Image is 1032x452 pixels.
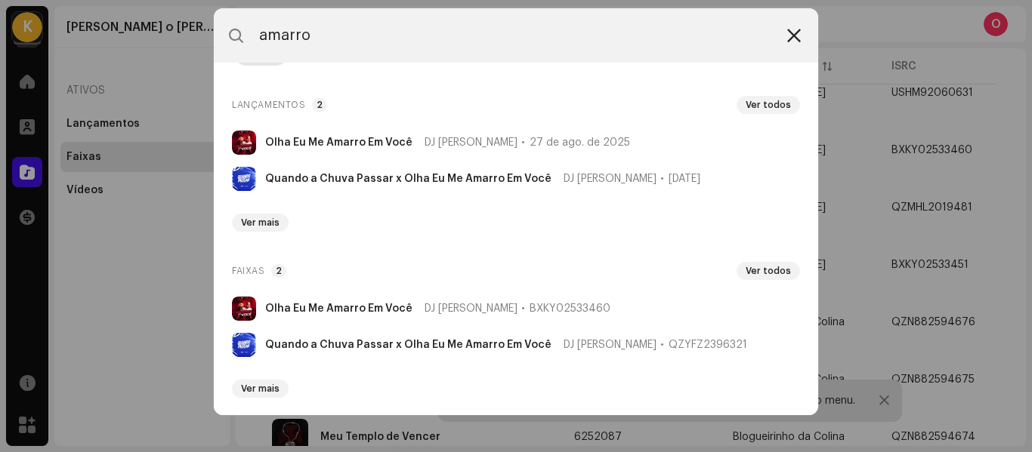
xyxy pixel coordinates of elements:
button: Ver mais [232,214,289,232]
button: Ver todos [737,96,800,114]
span: Faixas [232,262,265,280]
img: 6c893829-4fc3-4819-a65f-a2e3f4973928 [232,131,256,155]
img: 709b07ca-1ac3-4f2f-8eae-448080f2cc2d [232,167,256,191]
strong: Quando a Chuva Passar x Olha Eu Me Amarro Em Você [265,339,552,351]
span: Ver todos [746,99,791,111]
button: Ver todos [737,262,800,280]
img: 6c893829-4fc3-4819-a65f-a2e3f4973928 [232,297,256,321]
strong: Olha Eu Me Amarro Em Você [265,137,412,149]
button: Ver mais [232,380,289,398]
strong: Olha Eu Me Amarro Em Você [265,303,412,315]
p-badge: 2 [312,98,327,112]
strong: Quando a Chuva Passar x Olha Eu Me Amarro Em Você [265,173,552,185]
input: Pesquisa [214,8,818,63]
span: DJ [PERSON_NAME] [564,173,657,185]
img: 709b07ca-1ac3-4f2f-8eae-448080f2cc2d [232,333,256,357]
span: [DATE] [669,173,700,185]
span: Lançamentos [232,96,306,114]
span: BXKY02533460 [530,303,610,315]
span: Ver mais [241,383,280,395]
span: Ver mais [241,217,280,229]
span: DJ [PERSON_NAME] [425,303,518,315]
span: QZYFZ2396321 [669,339,747,351]
span: Ver todos [746,265,791,277]
span: 27 de ago. de 2025 [530,137,630,149]
p-badge: 2 [271,264,286,278]
span: DJ [PERSON_NAME] [425,137,518,149]
span: DJ [PERSON_NAME] [564,339,657,351]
